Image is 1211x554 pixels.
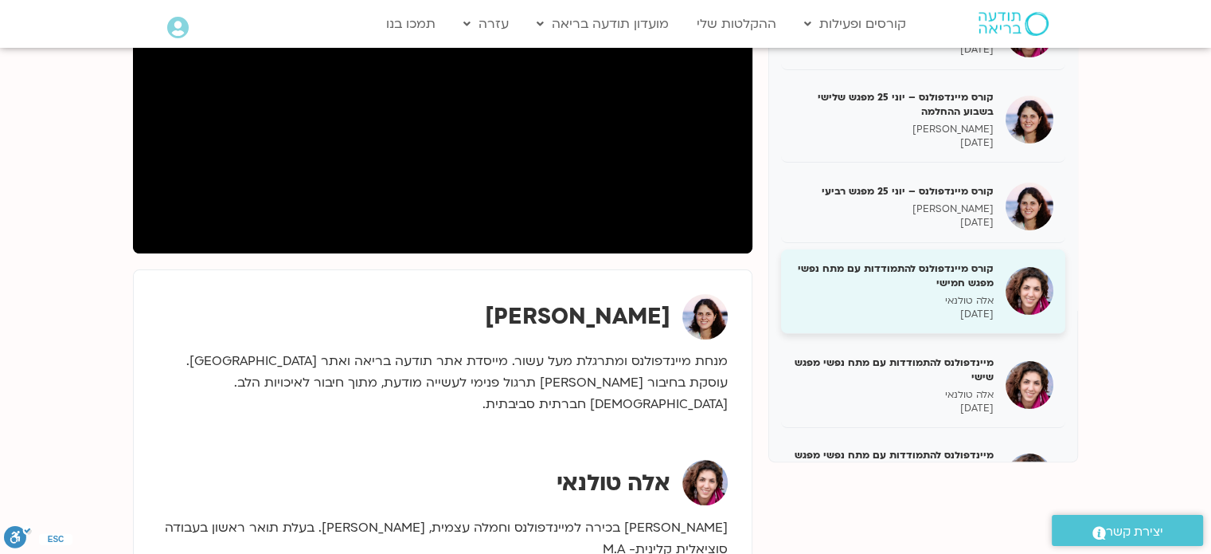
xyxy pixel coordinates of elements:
[1006,267,1053,315] img: קורס מיינדפולנס להתמודדות עם מתח נפשי מפגש חמישי
[793,184,994,198] h5: קורס מיינדפולנס – יוני 25 מפגש רביעי
[793,448,994,477] h5: מיינדפולנס להתמודדות עם מתח נפשי מפגש שביעי
[455,9,517,39] a: עזרה
[378,9,443,39] a: תמכו בנו
[796,9,914,39] a: קורסים ופעילות
[1052,515,1203,546] a: יצירת קשר
[158,351,728,415] p: מנחת מיינדפולנס ומתרגלת מעל עשור. מייסדת אתר תודעה בריאה ואתר [GEOGRAPHIC_DATA]. עוסקת בחיבור [PE...
[1006,361,1053,409] img: מיינדפולנס להתמודדות עם מתח נפשי מפגש שישי
[1106,521,1163,543] span: יצירת קשר
[689,9,784,39] a: ההקלטות שלי
[793,261,994,290] h5: קורס מיינדפולנס להתמודדות עם מתח נפשי מפגש חמישי
[793,123,994,136] p: [PERSON_NAME]
[979,12,1049,36] img: תודעה בריאה
[793,388,994,402] p: אלה טולנאי
[682,460,728,505] img: אלה טולנאי
[793,216,994,230] p: [DATE]
[793,356,994,384] h5: מיינדפולנס להתמודדות עם מתח נפשי מפגש שישי
[793,90,994,119] h5: קורס מיינדפולנס – יוני 25 מפגש שלישי בשבוע ההחלמה
[793,43,994,57] p: [DATE]
[1006,454,1053,501] img: מיינדפולנס להתמודדות עם מתח נפשי מפגש שביעי
[682,294,728,340] img: מיכל גורל
[557,468,670,498] strong: אלה טולנאי
[793,294,994,308] p: אלה טולנאי
[793,402,994,415] p: [DATE]
[793,308,994,321] p: [DATE]
[485,301,670,332] strong: [PERSON_NAME]
[793,136,994,150] p: [DATE]
[793,202,994,216] p: [PERSON_NAME]
[529,9,677,39] a: מועדון תודעה בריאה
[1006,96,1053,143] img: קורס מיינדפולנס – יוני 25 מפגש שלישי בשבוע ההחלמה
[1006,183,1053,230] img: קורס מיינדפולנס – יוני 25 מפגש רביעי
